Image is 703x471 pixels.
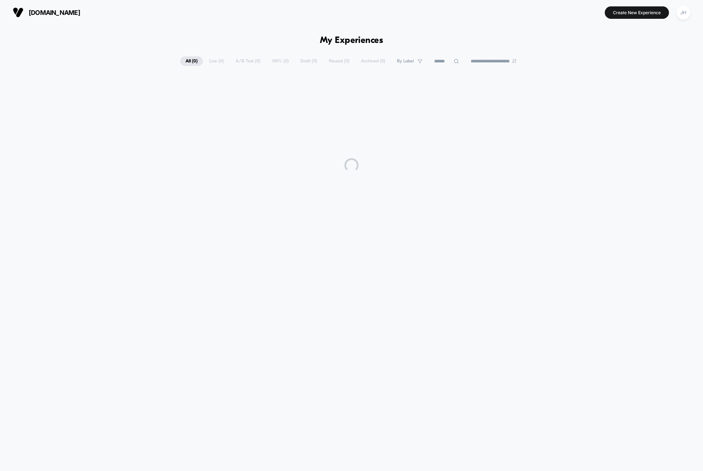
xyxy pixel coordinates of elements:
h1: My Experiences [320,35,383,46]
button: Create New Experience [605,6,669,19]
button: [DOMAIN_NAME] [11,7,82,18]
span: All ( 0 ) [180,56,203,66]
div: JH [676,6,690,20]
img: Visually logo [13,7,23,18]
span: [DOMAIN_NAME] [29,9,80,16]
img: end [512,59,516,63]
button: JH [674,5,692,20]
span: By Label [397,59,414,64]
